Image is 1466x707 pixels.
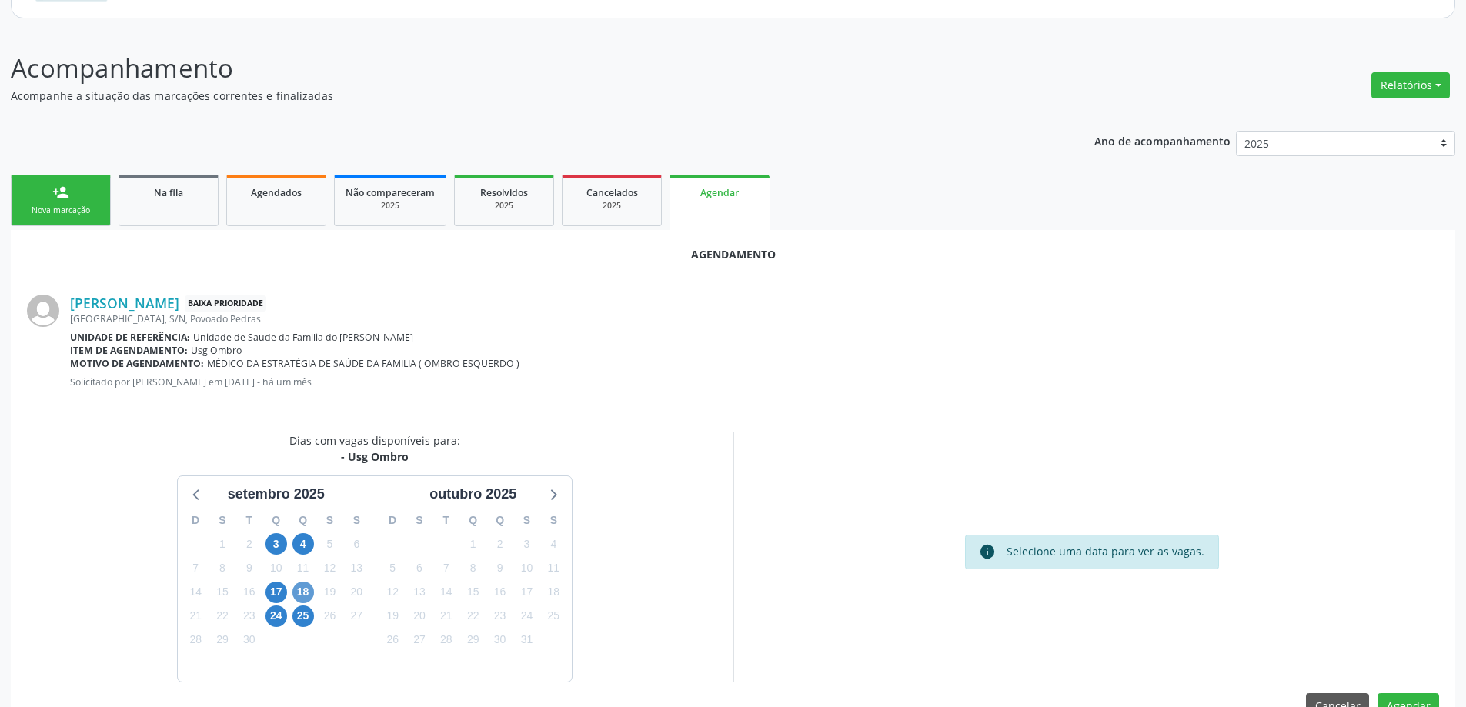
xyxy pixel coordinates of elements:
span: Usg Ombro [191,344,242,357]
div: Dias com vagas disponíveis para: [289,432,460,465]
b: Unidade de referência: [70,331,190,344]
span: Na fila [154,186,183,199]
span: sexta-feira, 3 de outubro de 2025 [516,533,537,555]
div: S [513,509,540,532]
span: sábado, 20 de setembro de 2025 [346,582,367,603]
div: Agendamento [27,246,1439,262]
span: quinta-feira, 25 de setembro de 2025 [292,605,314,627]
span: segunda-feira, 29 de setembro de 2025 [212,629,233,651]
span: sábado, 13 de setembro de 2025 [346,557,367,579]
span: terça-feira, 28 de outubro de 2025 [436,629,457,651]
span: quarta-feira, 15 de outubro de 2025 [463,582,484,603]
span: quinta-feira, 18 de setembro de 2025 [292,582,314,603]
div: S [540,509,567,532]
span: domingo, 21 de setembro de 2025 [185,605,206,627]
span: quinta-feira, 30 de outubro de 2025 [489,629,511,651]
span: quinta-feira, 23 de outubro de 2025 [489,605,511,627]
span: segunda-feira, 1 de setembro de 2025 [212,533,233,555]
div: T [432,509,459,532]
span: Cancelados [586,186,638,199]
span: sexta-feira, 24 de outubro de 2025 [516,605,537,627]
span: quarta-feira, 24 de setembro de 2025 [265,605,287,627]
span: quarta-feira, 8 de outubro de 2025 [463,557,484,579]
img: img [27,295,59,327]
span: domingo, 5 de outubro de 2025 [382,557,403,579]
div: S [343,509,370,532]
div: Q [289,509,316,532]
span: terça-feira, 14 de outubro de 2025 [436,582,457,603]
span: terça-feira, 21 de outubro de 2025 [436,605,457,627]
span: terça-feira, 9 de setembro de 2025 [239,557,260,579]
div: Nova marcação [22,205,99,216]
div: person_add [52,184,69,201]
span: quarta-feira, 3 de setembro de 2025 [265,533,287,555]
span: domingo, 19 de outubro de 2025 [382,605,403,627]
span: sexta-feira, 12 de setembro de 2025 [319,557,340,579]
span: domingo, 12 de outubro de 2025 [382,582,403,603]
span: quarta-feira, 1 de outubro de 2025 [463,533,484,555]
span: sábado, 11 de outubro de 2025 [543,557,564,579]
div: S [406,509,433,532]
div: S [209,509,236,532]
span: quinta-feira, 16 de outubro de 2025 [489,582,511,603]
span: quinta-feira, 11 de setembro de 2025 [292,557,314,579]
span: quarta-feira, 10 de setembro de 2025 [265,557,287,579]
span: domingo, 26 de outubro de 2025 [382,629,403,651]
span: domingo, 7 de setembro de 2025 [185,557,206,579]
div: D [379,509,406,532]
div: Q [459,509,486,532]
span: MÉDICO DA ESTRATÉGIA DE SAÚDE DA FAMILIA ( OMBRO ESQUERDO ) [207,357,519,370]
div: S [316,509,343,532]
span: terça-feira, 30 de setembro de 2025 [239,629,260,651]
div: 2025 [346,200,435,212]
span: sábado, 27 de setembro de 2025 [346,605,367,627]
span: sexta-feira, 19 de setembro de 2025 [319,582,340,603]
span: segunda-feira, 20 de outubro de 2025 [409,605,430,627]
span: sábado, 25 de outubro de 2025 [543,605,564,627]
span: sábado, 4 de outubro de 2025 [543,533,564,555]
div: - Usg Ombro [289,449,460,465]
span: terça-feira, 16 de setembro de 2025 [239,582,260,603]
span: Não compareceram [346,186,435,199]
div: Q [486,509,513,532]
span: sábado, 18 de outubro de 2025 [543,582,564,603]
p: Acompanhamento [11,49,1022,88]
p: Ano de acompanhamento [1094,131,1231,150]
span: segunda-feira, 8 de setembro de 2025 [212,557,233,579]
span: sexta-feira, 17 de outubro de 2025 [516,582,537,603]
div: setembro 2025 [222,484,331,505]
span: terça-feira, 2 de setembro de 2025 [239,533,260,555]
span: sexta-feira, 31 de outubro de 2025 [516,629,537,651]
span: domingo, 28 de setembro de 2025 [185,629,206,651]
span: domingo, 14 de setembro de 2025 [185,582,206,603]
span: segunda-feira, 13 de outubro de 2025 [409,582,430,603]
span: Agendar [700,186,739,199]
button: Relatórios [1371,72,1450,98]
p: Acompanhe a situação das marcações correntes e finalizadas [11,88,1022,104]
span: quarta-feira, 29 de outubro de 2025 [463,629,484,651]
span: quarta-feira, 17 de setembro de 2025 [265,582,287,603]
p: Solicitado por [PERSON_NAME] em [DATE] - há um mês [70,375,1439,389]
div: 2025 [466,200,543,212]
span: Baixa Prioridade [185,295,266,312]
div: Selecione uma data para ver as vagas. [1007,543,1204,560]
b: Item de agendamento: [70,344,188,357]
span: sexta-feira, 26 de setembro de 2025 [319,605,340,627]
i: info [979,543,996,560]
div: T [235,509,262,532]
span: quinta-feira, 4 de setembro de 2025 [292,533,314,555]
div: 2025 [573,200,650,212]
b: Motivo de agendamento: [70,357,204,370]
span: quarta-feira, 22 de outubro de 2025 [463,605,484,627]
a: [PERSON_NAME] [70,295,179,312]
span: sexta-feira, 10 de outubro de 2025 [516,557,537,579]
div: D [182,509,209,532]
span: segunda-feira, 27 de outubro de 2025 [409,629,430,651]
span: segunda-feira, 22 de setembro de 2025 [212,605,233,627]
span: Agendados [251,186,302,199]
span: terça-feira, 7 de outubro de 2025 [436,557,457,579]
div: [GEOGRAPHIC_DATA], S/N, Povoado Pedras [70,312,1439,325]
span: quinta-feira, 9 de outubro de 2025 [489,557,511,579]
div: outubro 2025 [423,484,523,505]
span: Resolvidos [480,186,528,199]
